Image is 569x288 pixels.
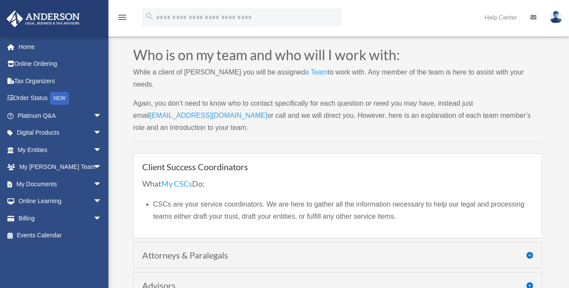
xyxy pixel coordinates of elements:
a: Events Calendar [6,227,115,244]
span: arrow_drop_down [93,124,111,142]
a: Billingarrow_drop_down [6,210,115,227]
span: arrow_drop_down [93,107,111,125]
i: search [145,12,154,21]
h2: Who is on my team and who will I work with: [133,48,542,66]
p: While a client of [PERSON_NAME] you will be assigned to work with. Any member of the team is here... [133,66,542,97]
a: [EMAIL_ADDRESS][DOMAIN_NAME] [150,112,267,123]
a: My [PERSON_NAME] Teamarrow_drop_down [6,159,115,176]
a: Tax Organizers [6,72,115,90]
span: arrow_drop_down [93,210,111,227]
div: NEW [50,92,69,105]
a: My Documentsarrow_drop_down [6,175,115,193]
a: menu [117,15,128,23]
span: arrow_drop_down [93,175,111,193]
span: arrow_drop_down [93,159,111,176]
a: Online Learningarrow_drop_down [6,193,115,210]
a: My Entitiesarrow_drop_down [6,141,115,159]
img: Anderson Advisors Platinum Portal [4,10,82,27]
a: Order StatusNEW [6,90,115,107]
span: CSCs are your service coordinators. We are here to gather all the information necessary to help o... [153,201,524,220]
p: Again, you don’t need to know who to contact specifically for each question or need you may have,... [133,97,542,134]
a: a Team [305,68,328,80]
a: Digital Productsarrow_drop_down [6,124,115,142]
h4: Client Success Coordinators [142,162,533,171]
span: arrow_drop_down [93,141,111,159]
a: Platinum Q&Aarrow_drop_down [6,107,115,124]
a: My CSCs [161,179,192,193]
h4: Attorneys & Paralegals [142,251,533,259]
a: Online Ordering [6,55,115,73]
a: Home [6,38,115,55]
i: menu [117,12,128,23]
span: arrow_drop_down [93,193,111,210]
span: What Do: [142,179,205,188]
img: User Pic [549,11,562,23]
